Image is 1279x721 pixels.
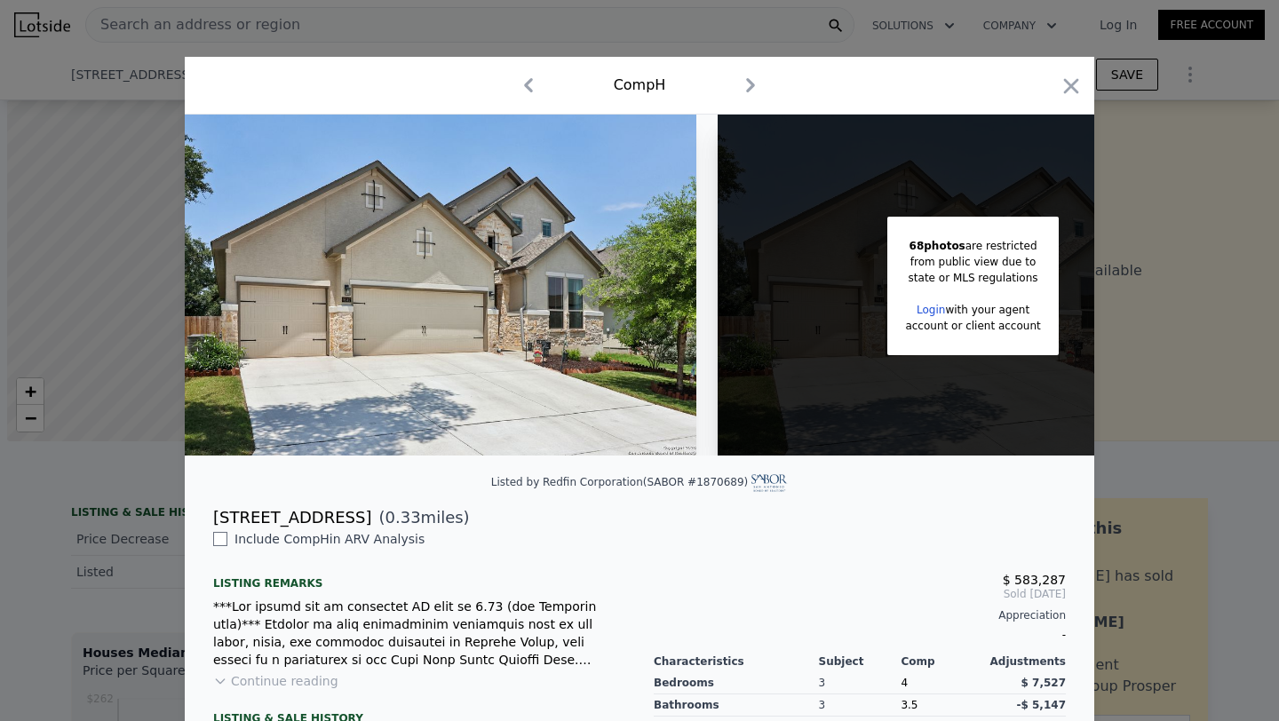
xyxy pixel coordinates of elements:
[185,115,696,456] img: Property Img
[819,654,902,669] div: Subject
[905,318,1040,334] div: account or client account
[227,532,432,546] span: Include Comp H in ARV Analysis
[654,694,819,717] div: Bathrooms
[654,622,1066,647] div: -
[491,476,789,488] div: Listed by Redfin Corporation (SABOR #1870689)
[654,672,819,694] div: Bedrooms
[917,304,945,316] a: Login
[1017,699,1066,711] span: -$ 5,147
[213,562,625,590] div: Listing remarks
[901,694,983,717] div: 3.5
[910,240,965,252] span: 68 photos
[371,505,469,530] span: ( miles)
[905,270,1040,286] div: state or MLS regulations
[213,505,371,530] div: [STREET_ADDRESS]
[385,508,421,527] span: 0.33
[819,672,902,694] div: 3
[945,304,1029,316] span: with your agent
[819,694,902,717] div: 3
[901,654,983,669] div: Comp
[983,654,1066,669] div: Adjustments
[1021,677,1066,689] span: $ 7,527
[213,672,338,690] button: Continue reading
[905,238,1040,254] div: are restricted
[905,254,1040,270] div: from public view due to
[614,75,666,96] div: Comp H
[654,608,1066,622] div: Appreciation
[654,654,819,669] div: Characteristics
[1003,573,1066,587] span: $ 583,287
[751,474,788,492] img: SABOR Logo
[654,587,1066,601] span: Sold [DATE]
[213,598,625,669] div: ***Lor ipsumd sit am consectet AD elit se 6.73 (doe Temporin utla)*** Etdolor ma aliq enimadminim...
[901,677,908,689] span: 4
